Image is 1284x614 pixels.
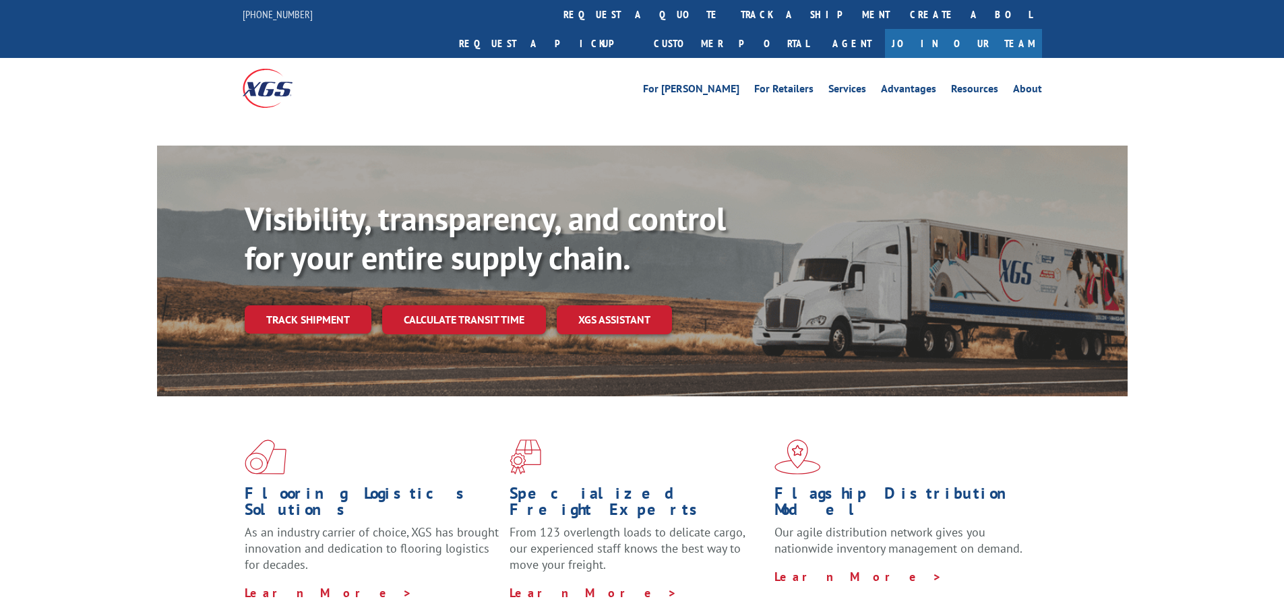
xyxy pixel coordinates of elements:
[754,84,814,98] a: For Retailers
[885,29,1042,58] a: Join Our Team
[774,569,942,584] a: Learn More >
[1013,84,1042,98] a: About
[245,197,726,278] b: Visibility, transparency, and control for your entire supply chain.
[643,84,739,98] a: For [PERSON_NAME]
[510,585,677,601] a: Learn More >
[644,29,819,58] a: Customer Portal
[557,305,672,334] a: XGS ASSISTANT
[774,439,821,474] img: xgs-icon-flagship-distribution-model-red
[774,524,1022,556] span: Our agile distribution network gives you nationwide inventory management on demand.
[881,84,936,98] a: Advantages
[245,305,371,334] a: Track shipment
[510,439,541,474] img: xgs-icon-focused-on-flooring-red
[449,29,644,58] a: Request a pickup
[828,84,866,98] a: Services
[243,7,313,21] a: [PHONE_NUMBER]
[951,84,998,98] a: Resources
[245,585,412,601] a: Learn More >
[510,485,764,524] h1: Specialized Freight Experts
[245,524,499,572] span: As an industry carrier of choice, XGS has brought innovation and dedication to flooring logistics...
[245,439,286,474] img: xgs-icon-total-supply-chain-intelligence-red
[382,305,546,334] a: Calculate transit time
[510,524,764,584] p: From 123 overlength loads to delicate cargo, our experienced staff knows the best way to move you...
[774,485,1029,524] h1: Flagship Distribution Model
[245,485,499,524] h1: Flooring Logistics Solutions
[819,29,885,58] a: Agent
